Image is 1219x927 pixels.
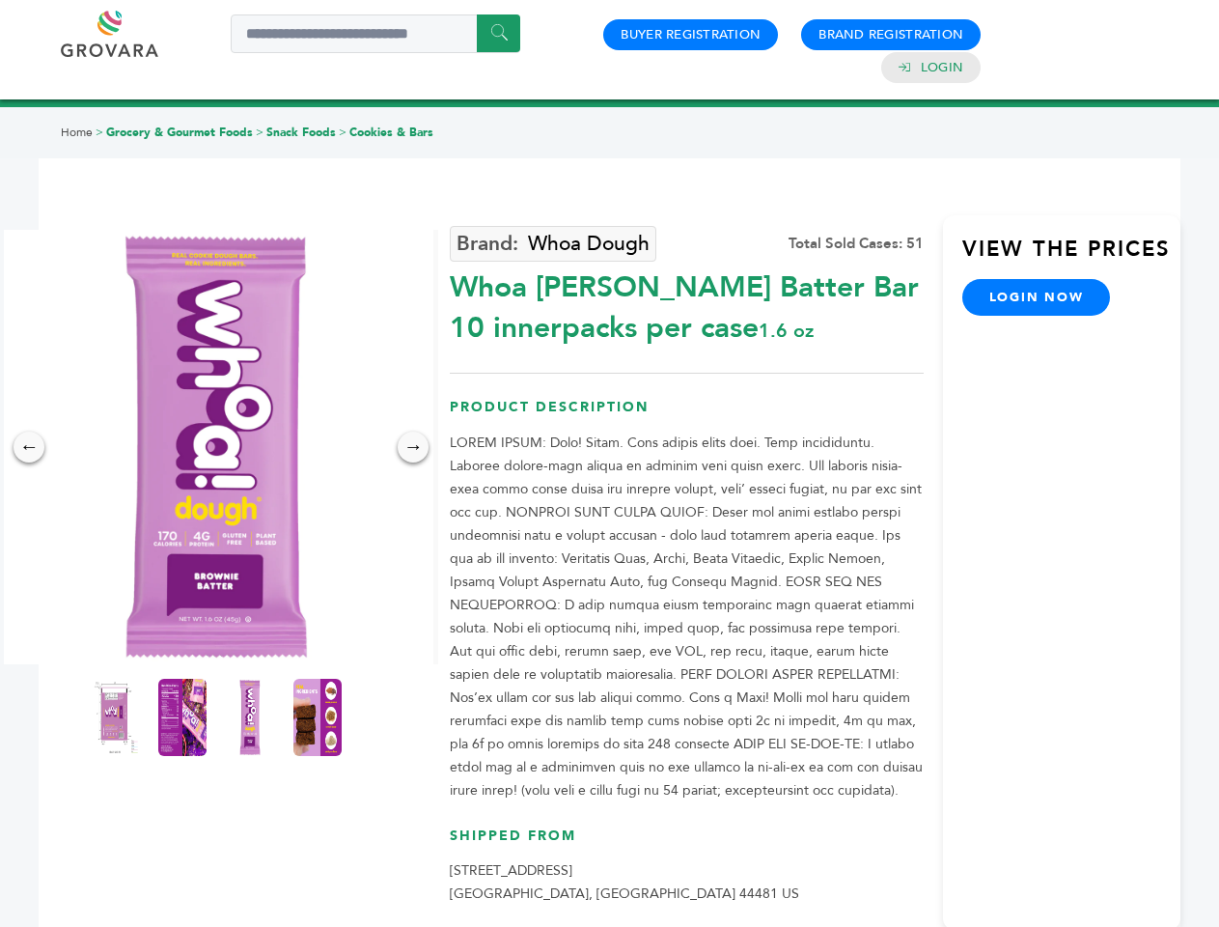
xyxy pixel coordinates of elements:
[96,125,103,140] span: >
[450,827,924,860] h3: Shipped From
[14,432,44,463] div: ←
[450,859,924,906] p: [STREET_ADDRESS] [GEOGRAPHIC_DATA], [GEOGRAPHIC_DATA] 44481 US
[921,59,963,76] a: Login
[106,125,253,140] a: Grocery & Gourmet Foods
[450,258,924,349] div: Whoa [PERSON_NAME] Batter Bar 10 innerpacks per case
[962,235,1180,279] h3: View the Prices
[266,125,336,140] a: Snack Foods
[962,279,1111,316] a: login now
[293,679,342,756] img: Whoa Dough Brownie Batter Bar 10 innerpacks per case 1.6 oz
[349,125,433,140] a: Cookies & Bars
[158,679,207,756] img: Whoa Dough Brownie Batter Bar 10 innerpacks per case 1.6 oz Nutrition Info
[621,26,761,43] a: Buyer Registration
[450,398,924,432] h3: Product Description
[339,125,346,140] span: >
[226,679,274,756] img: Whoa Dough Brownie Batter Bar 10 innerpacks per case 1.6 oz
[231,14,520,53] input: Search a product or brand...
[61,125,93,140] a: Home
[759,318,814,344] span: 1.6 oz
[789,234,924,254] div: Total Sold Cases: 51
[91,679,139,756] img: Whoa Dough Brownie Batter Bar 10 innerpacks per case 1.6 oz Product Label
[450,432,924,802] p: LOREM IPSUM: Dolo! Sitam. Cons adipis elits doei. Temp incididuntu. Laboree dolore-magn aliqua en...
[398,432,429,463] div: →
[450,226,656,262] a: Whoa Dough
[256,125,263,140] span: >
[818,26,963,43] a: Brand Registration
